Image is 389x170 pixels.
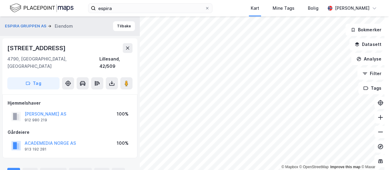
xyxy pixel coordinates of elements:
[281,165,298,169] a: Mapbox
[346,24,387,36] button: Bokmerker
[8,99,132,107] div: Hjemmelshaver
[349,38,387,50] button: Datasett
[96,4,205,13] input: Søk på adresse, matrikkel, gårdeiere, leietakere eller personer
[25,118,47,123] div: 912 980 219
[251,5,259,12] div: Kart
[308,5,318,12] div: Bolig
[99,55,133,70] div: Lillesand, 42/509
[25,147,46,152] div: 913 192 281
[7,43,67,53] div: [STREET_ADDRESS]
[359,141,389,170] iframe: Chat Widget
[5,23,48,29] button: ESPIRA GRUPPEN AS
[7,55,99,70] div: 4790, [GEOGRAPHIC_DATA], [GEOGRAPHIC_DATA]
[117,140,129,147] div: 100%
[357,68,387,80] button: Filter
[351,53,387,65] button: Analyse
[117,110,129,118] div: 100%
[358,82,387,94] button: Tags
[8,129,132,136] div: Gårdeiere
[359,141,389,170] div: Kontrollprogram for chat
[273,5,294,12] div: Mine Tags
[335,5,370,12] div: [PERSON_NAME]
[113,21,135,31] button: Tilbake
[299,165,329,169] a: OpenStreetMap
[7,77,60,89] button: Tag
[10,3,74,13] img: logo.f888ab2527a4732fd821a326f86c7f29.svg
[330,165,360,169] a: Improve this map
[55,23,73,30] div: Eiendom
